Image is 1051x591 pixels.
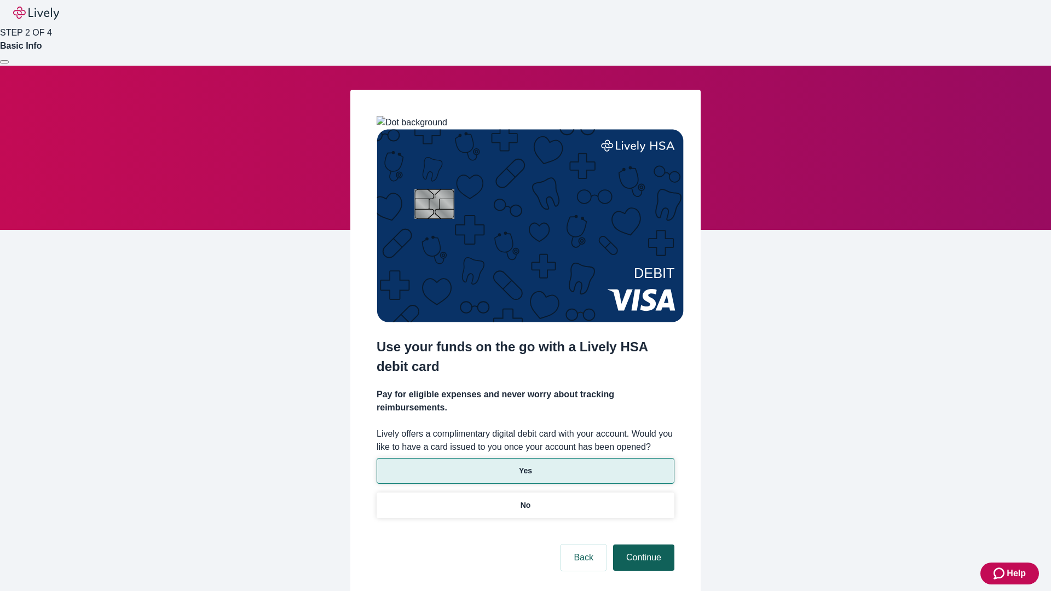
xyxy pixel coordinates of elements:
[1007,567,1026,580] span: Help
[377,337,674,376] h2: Use your funds on the go with a Lively HSA debit card
[980,563,1039,584] button: Zendesk support iconHelp
[613,544,674,571] button: Continue
[994,567,1007,580] svg: Zendesk support icon
[561,544,607,571] button: Back
[377,388,674,414] h4: Pay for eligible expenses and never worry about tracking reimbursements.
[377,427,674,454] label: Lively offers a complimentary digital debit card with your account. Would you like to have a card...
[377,458,674,484] button: Yes
[521,500,531,511] p: No
[377,129,684,322] img: Debit card
[519,465,532,477] p: Yes
[13,7,59,20] img: Lively
[377,493,674,518] button: No
[377,116,447,129] img: Dot background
